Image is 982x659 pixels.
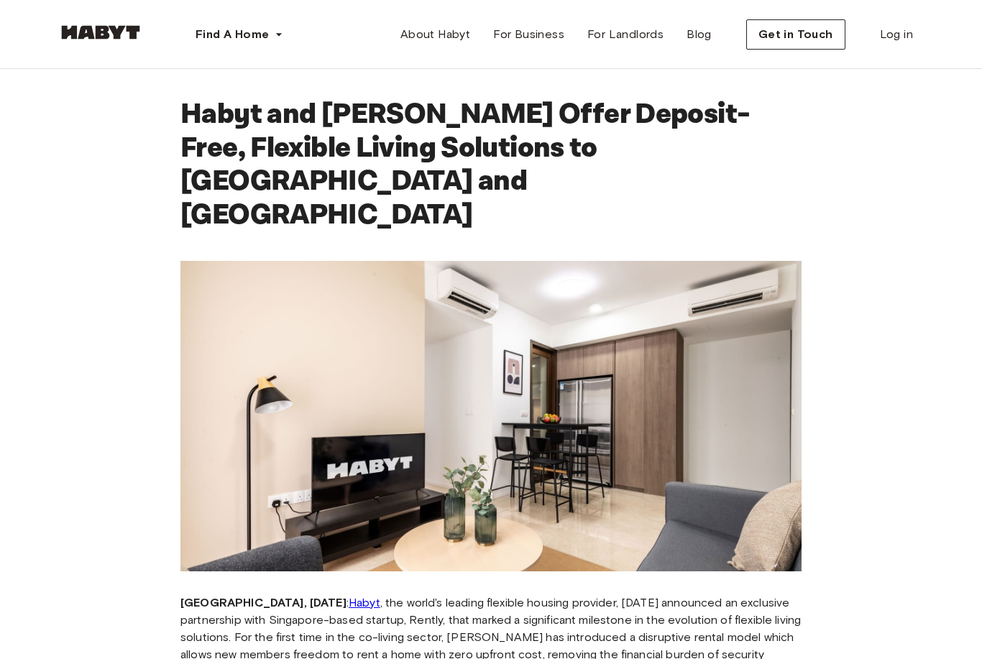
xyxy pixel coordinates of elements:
[758,26,833,43] span: Get in Touch
[180,596,347,609] strong: [GEOGRAPHIC_DATA], [DATE]
[482,20,576,49] a: For Business
[389,20,482,49] a: About Habyt
[675,20,723,49] a: Blog
[180,261,802,571] img: Habyt and Rently Offer Deposit-Free, Flexible Living Solutions to Singapore and Hong Kong
[180,98,802,232] h1: Habyt and [PERSON_NAME] Offer Deposit-Free, Flexible Living Solutions to [GEOGRAPHIC_DATA] and [G...
[58,25,144,40] img: Habyt
[868,20,924,49] a: Log in
[746,19,845,50] button: Get in Touch
[400,26,470,43] span: About Habyt
[184,20,295,49] button: Find A Home
[587,26,664,43] span: For Landlords
[576,20,675,49] a: For Landlords
[196,26,269,43] span: Find A Home
[880,26,913,43] span: Log in
[493,26,564,43] span: For Business
[349,596,380,609] a: Habyt
[687,26,712,43] span: Blog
